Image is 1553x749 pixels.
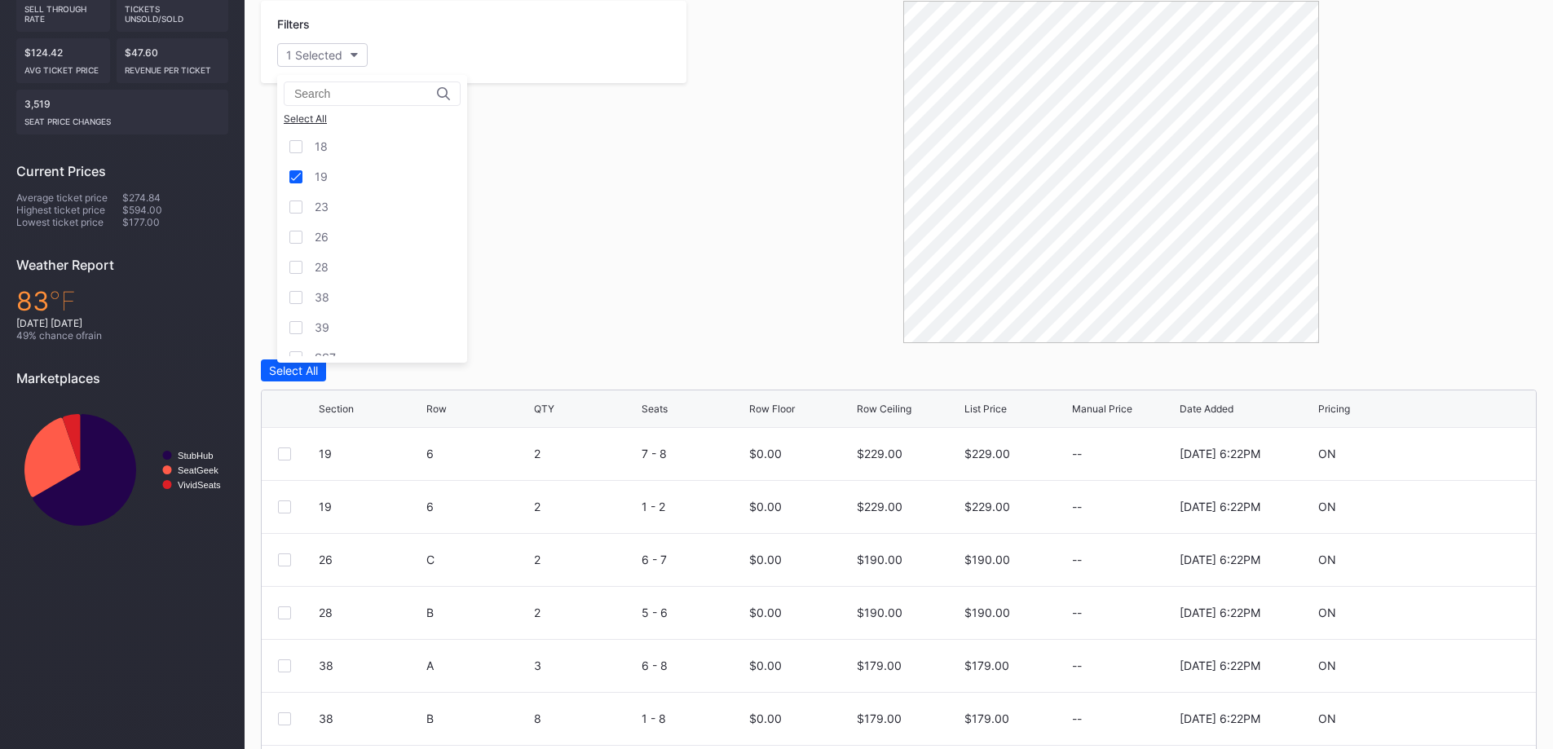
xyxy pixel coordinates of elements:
div: -- [1072,447,1176,460]
div: [DATE] 6:22PM [1180,500,1260,513]
div: -- [1072,500,1176,513]
div: $0.00 [749,606,782,619]
div: 23 [315,200,329,214]
text: StubHub [178,451,214,460]
div: SS7 [315,350,336,364]
div: 26 [319,553,422,566]
text: VividSeats [178,480,221,490]
div: 5 - 6 [642,606,745,619]
div: $179.00 [964,659,1009,672]
div: Select All [284,112,461,125]
div: 6 [426,447,530,460]
div: [DATE] 6:22PM [1180,659,1260,672]
div: 6 [426,500,530,513]
div: -- [1072,606,1176,619]
div: 2 [534,447,638,460]
div: $179.00 [857,659,902,672]
div: -- [1072,553,1176,566]
div: 1 - 2 [642,500,745,513]
div: $0.00 [749,553,782,566]
div: $190.00 [964,553,1010,566]
div: 2 [534,606,638,619]
div: ON [1318,712,1336,725]
div: [DATE] 6:22PM [1180,606,1260,619]
div: 19 [319,500,422,513]
div: 28 [315,260,329,274]
div: 19 [315,170,328,183]
div: 2 [534,553,638,566]
div: C [426,553,530,566]
div: 19 [319,447,422,460]
div: $229.00 [964,500,1010,513]
div: 39 [315,320,329,334]
div: B [426,606,530,619]
div: $190.00 [857,606,902,619]
div: $229.00 [857,500,902,513]
div: 8 [534,712,638,725]
div: B [426,712,530,725]
div: $0.00 [749,712,782,725]
div: ON [1318,447,1336,460]
div: $179.00 [857,712,902,725]
div: 26 [315,230,329,244]
div: [DATE] 6:22PM [1180,447,1260,460]
input: Search [294,87,437,100]
div: 28 [319,606,422,619]
div: 6 - 8 [642,659,745,672]
div: [DATE] 6:22PM [1180,553,1260,566]
div: $229.00 [857,447,902,460]
div: 2 [534,500,638,513]
div: ON [1318,659,1336,672]
div: $0.00 [749,659,782,672]
div: [DATE] 6:22PM [1180,712,1260,725]
div: $190.00 [964,606,1010,619]
svg: Chart title [16,399,228,541]
div: $190.00 [857,553,902,566]
text: SeatGeek [178,465,218,475]
div: $229.00 [964,447,1010,460]
div: $0.00 [749,447,782,460]
div: -- [1072,712,1176,725]
div: A [426,659,530,672]
div: 1 - 8 [642,712,745,725]
div: 18 [315,139,328,153]
div: ON [1318,500,1336,513]
div: 3 [534,659,638,672]
div: ON [1318,606,1336,619]
div: $179.00 [964,712,1009,725]
div: 38 [315,290,329,304]
div: 6 - 7 [642,553,745,566]
div: 38 [319,712,422,725]
div: $0.00 [749,500,782,513]
div: ON [1318,553,1336,566]
div: 7 - 8 [642,447,745,460]
div: 38 [319,659,422,672]
div: -- [1072,659,1176,672]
